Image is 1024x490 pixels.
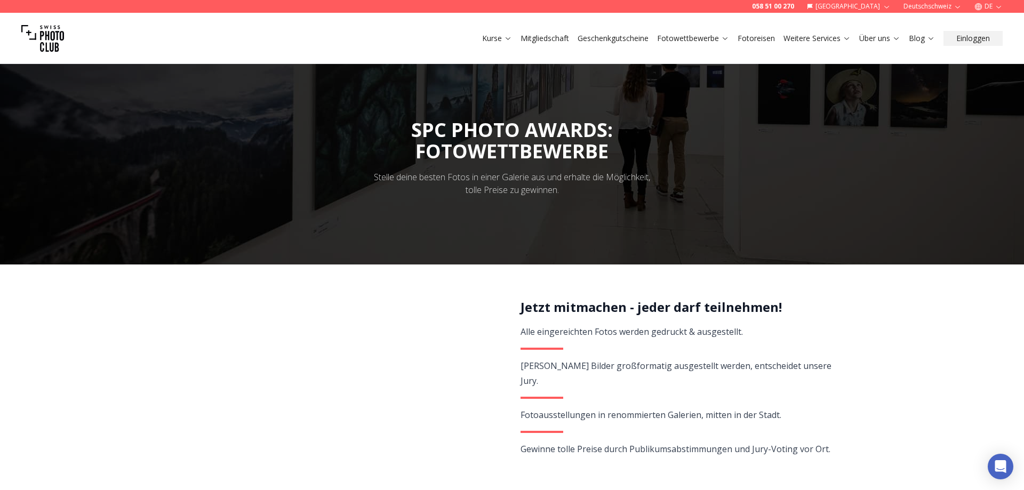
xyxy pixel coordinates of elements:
[653,31,733,46] button: Fotowettbewerbe
[859,33,900,44] a: Über uns
[783,33,851,44] a: Weitere Services
[909,33,935,44] a: Blog
[905,31,939,46] button: Blog
[733,31,779,46] button: Fotoreisen
[521,326,743,338] span: Alle eingereichten Fotos werden gedruckt & ausgestellt.
[521,33,569,44] a: Mitgliedschaft
[943,31,1003,46] button: Einloggen
[478,31,516,46] button: Kurse
[779,31,855,46] button: Weitere Services
[521,299,833,316] h2: Jetzt mitmachen - jeder darf teilnehmen!
[752,2,794,11] a: 058 51 00 270
[521,443,830,455] span: Gewinne tolle Preise durch Publikumsabstimmungen und Jury-Voting vor Ort.
[411,117,613,162] span: SPC PHOTO AWARDS:
[521,360,831,387] span: [PERSON_NAME] Bilder großformatig ausgestellt werden, entscheidet unsere Jury.
[21,17,64,60] img: Swiss photo club
[855,31,905,46] button: Über uns
[578,33,649,44] a: Geschenkgutscheine
[411,141,613,162] div: FOTOWETTBEWERBE
[367,171,657,196] div: Stelle deine besten Fotos in einer Galerie aus und erhalte die Möglichkeit, tolle Preise zu gewin...
[521,409,781,421] span: Fotoausstellungen in renommierten Galerien, mitten in der Stadt.
[657,33,729,44] a: Fotowettbewerbe
[573,31,653,46] button: Geschenkgutscheine
[516,31,573,46] button: Mitgliedschaft
[988,454,1013,479] div: Open Intercom Messenger
[738,33,775,44] a: Fotoreisen
[482,33,512,44] a: Kurse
